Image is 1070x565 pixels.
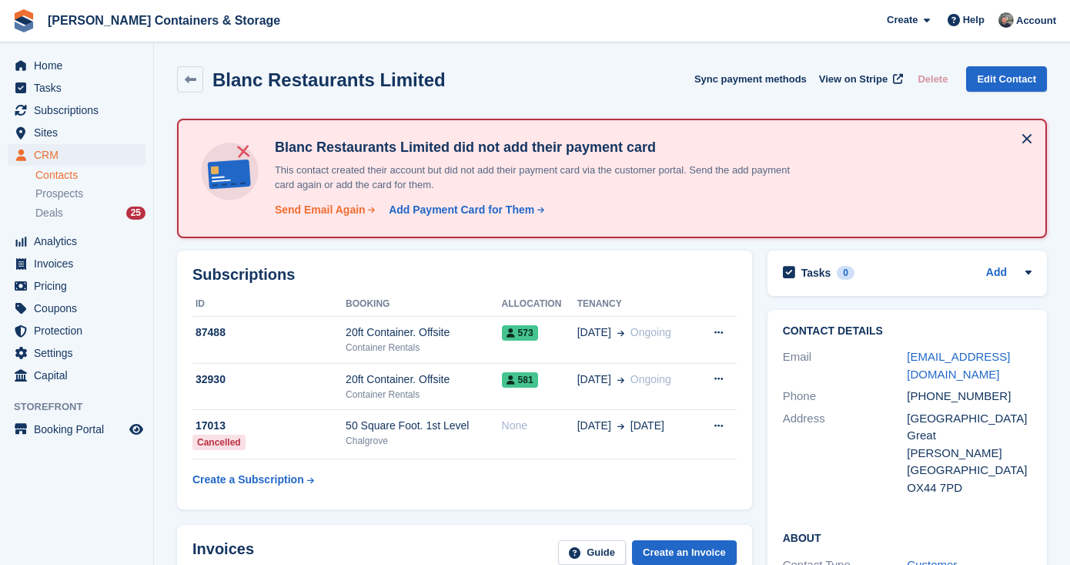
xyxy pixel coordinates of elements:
[783,388,908,405] div: Phone
[630,326,671,338] span: Ongoing
[577,372,611,388] span: [DATE]
[8,275,145,297] a: menu
[192,472,304,488] div: Create a Subscription
[577,418,611,434] span: [DATE]
[887,12,918,28] span: Create
[34,342,126,364] span: Settings
[192,435,246,450] div: Cancelled
[192,325,346,341] div: 87488
[275,202,366,218] div: Send Email Again
[8,342,145,364] a: menu
[127,420,145,439] a: Preview store
[34,122,126,143] span: Sites
[8,55,145,76] a: menu
[1016,13,1056,29] span: Account
[907,410,1032,428] div: [GEOGRAPHIC_DATA]
[502,418,577,434] div: None
[192,372,346,388] div: 32930
[907,388,1032,405] div: [PHONE_NUMBER]
[907,479,1032,497] div: OX44 7PD
[783,530,1032,545] h2: About
[383,202,546,218] a: Add Payment Card for Them
[42,8,286,33] a: [PERSON_NAME] Containers & Storage
[966,66,1047,92] a: Edit Contact
[35,168,145,183] a: Contacts
[837,266,854,280] div: 0
[907,350,1010,381] a: [EMAIL_ADDRESS][DOMAIN_NAME]
[986,264,1007,282] a: Add
[346,341,501,355] div: Container Rentals
[819,72,888,87] span: View on Stripe
[577,292,696,317] th: Tenancy
[34,230,126,252] span: Analytics
[346,434,501,448] div: Chalgrove
[801,266,831,280] h2: Tasks
[197,139,262,204] img: no-card-linked-e7822e413c904bf8b177c4d89f31251c4716f9871600ec3ca5bfc59e148c83f4.svg
[346,325,501,341] div: 20ft Container. Offsite
[346,372,501,388] div: 20ft Container. Offsite
[269,139,808,156] h4: Blanc Restaurants Limited did not add their payment card
[813,66,906,92] a: View on Stripe
[8,144,145,166] a: menu
[8,122,145,143] a: menu
[783,410,908,497] div: Address
[192,418,346,434] div: 17013
[346,418,501,434] div: 50 Square Foot. 1st Level
[192,266,737,284] h2: Subscriptions
[8,320,145,341] a: menu
[34,144,126,166] span: CRM
[34,253,126,274] span: Invoices
[8,253,145,274] a: menu
[34,77,126,99] span: Tasks
[577,325,611,341] span: [DATE]
[8,77,145,99] a: menu
[34,298,126,319] span: Coupons
[783,348,908,383] div: Email
[192,466,314,494] a: Create a Subscription
[8,419,145,440] a: menu
[35,187,83,201] span: Prospects
[12,9,35,32] img: stora-icon-8386f47178a22dfd0bd8f6a31ec36ba5ce8667c1dd55bd0f319d3a0aa187defe.svg
[34,275,126,297] span: Pricing
[35,205,145,221] a: Deals 25
[14,399,153,415] span: Storefront
[212,69,446,90] h2: Blanc Restaurants Limited
[907,427,1032,462] div: Great [PERSON_NAME]
[8,365,145,386] a: menu
[630,373,671,385] span: Ongoing
[34,99,126,121] span: Subscriptions
[963,12,985,28] span: Help
[630,418,664,434] span: [DATE]
[34,365,126,386] span: Capital
[35,206,63,220] span: Deals
[502,372,538,388] span: 581
[34,320,126,341] span: Protection
[783,325,1032,338] h2: Contact Details
[998,12,1014,28] img: Adam Greenhalgh
[389,202,534,218] div: Add Payment Card for Them
[907,462,1032,479] div: [GEOGRAPHIC_DATA]
[694,66,807,92] button: Sync payment methods
[34,419,126,440] span: Booking Portal
[911,66,954,92] button: Delete
[502,292,577,317] th: Allocation
[34,55,126,76] span: Home
[8,298,145,319] a: menu
[502,325,538,341] span: 573
[192,292,346,317] th: ID
[346,388,501,402] div: Container Rentals
[8,99,145,121] a: menu
[346,292,501,317] th: Booking
[126,207,145,220] div: 25
[8,230,145,252] a: menu
[269,163,808,193] p: This contact created their account but did not add their payment card via the customer portal. Se...
[35,186,145,202] a: Prospects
